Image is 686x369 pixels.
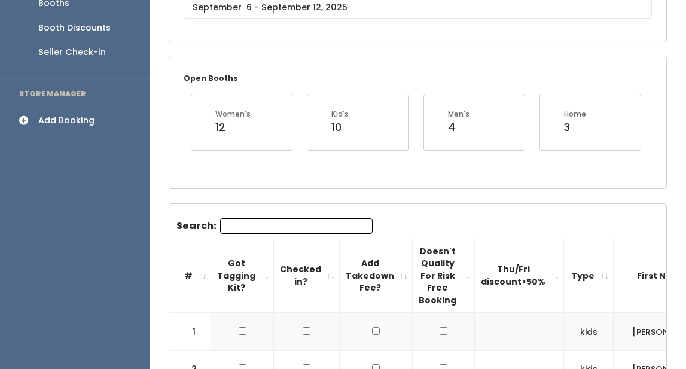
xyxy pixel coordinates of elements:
[475,239,564,313] th: Thu/Fri discount&gt;50%: activate to sort column ascending
[448,109,469,120] div: Men's
[215,109,251,120] div: Women's
[38,114,94,127] div: Add Booking
[340,239,413,313] th: Add Takedown Fee?: activate to sort column ascending
[211,239,274,313] th: Got Tagging Kit?: activate to sort column ascending
[184,73,237,83] small: Open Booths
[564,313,614,350] td: kids
[176,218,373,234] label: Search:
[38,46,106,59] div: Seller Check-in
[331,109,349,120] div: Kid's
[564,239,614,313] th: Type: activate to sort column ascending
[564,109,586,120] div: Home
[448,120,469,135] div: 4
[564,120,586,135] div: 3
[169,239,211,313] th: #: activate to sort column descending
[274,239,340,313] th: Checked in?: activate to sort column ascending
[331,120,349,135] div: 10
[413,239,475,313] th: Doesn't Quality For Risk Free Booking : activate to sort column ascending
[220,218,373,234] input: Search:
[215,120,251,135] div: 12
[38,22,111,34] div: Booth Discounts
[169,313,211,350] td: 1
